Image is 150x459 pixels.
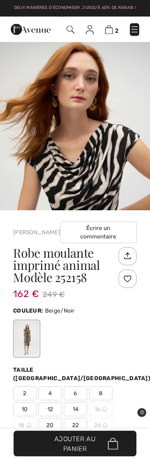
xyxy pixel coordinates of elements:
a: Deux manières d’économiser. Jusqu'à 60% de rabais ! [14,5,136,10]
span: 20 [38,419,62,433]
a: [PERSON_NAME] [13,229,60,236]
img: 1ère Avenue [11,24,51,35]
button: Écrire un commentaire [60,222,137,244]
img: ring-m.svg [102,407,107,412]
span: Beige/Noir [45,308,75,314]
img: Bag.svg [108,438,118,450]
img: Mes infos [86,25,94,35]
span: 4 [38,387,62,401]
span: 24 [89,419,112,433]
img: ring-m.svg [103,423,107,428]
span: 162 € [13,279,39,300]
button: Ajouter au panier [14,431,136,457]
a: 1ère Avenue [11,25,51,33]
span: 22 [64,419,87,433]
span: 2 [115,27,119,34]
div: Beige/Noir [15,321,39,357]
span: 8 [89,387,112,401]
span: 249 € [43,288,65,302]
span: 16 [89,403,112,417]
span: 10 [13,403,37,417]
img: Panier d'achat [105,25,113,34]
span: Couleur: [13,308,43,314]
iframe: Ouvre un widget dans lequel vous pouvez trouver plus d’informations [137,408,146,418]
span: 14 [64,403,87,417]
span: Ajouter au panier [45,434,106,454]
span: 2 [13,387,37,401]
span: 12 [38,403,62,417]
span: 6 [64,387,87,401]
img: Menu [130,25,139,34]
img: ring-m.svg [27,423,31,428]
h1: Robe moulante imprimé animal Modèle 252158 [13,247,116,284]
img: Partagez [120,248,135,264]
a: 2 [105,25,119,35]
span: 18 [13,419,37,433]
img: Recherche [67,26,75,34]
